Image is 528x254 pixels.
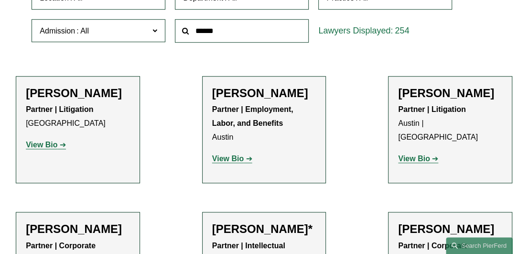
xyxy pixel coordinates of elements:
[446,237,513,254] a: Search this site
[40,27,75,35] span: Admission
[26,105,93,113] strong: Partner | Litigation
[212,105,295,127] strong: Partner | Employment, Labor, and Benefits
[26,86,130,100] h2: [PERSON_NAME]
[26,103,130,131] p: [GEOGRAPHIC_DATA]
[398,155,430,163] strong: View Bio
[398,222,502,236] h2: [PERSON_NAME]
[26,222,130,236] h2: [PERSON_NAME]
[26,141,57,149] strong: View Bio
[212,222,316,236] h2: [PERSON_NAME]*
[26,242,96,250] strong: Partner | Corporate
[395,26,409,35] span: 254
[212,155,244,163] strong: View Bio
[398,242,468,250] strong: Partner | Corporate
[398,105,465,113] strong: Partner | Litigation
[212,155,252,163] a: View Bio
[398,155,438,163] a: View Bio
[26,141,66,149] a: View Bio
[398,86,502,100] h2: [PERSON_NAME]
[212,103,316,144] p: Austin
[398,103,502,144] p: Austin | [GEOGRAPHIC_DATA]
[212,86,316,100] h2: [PERSON_NAME]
